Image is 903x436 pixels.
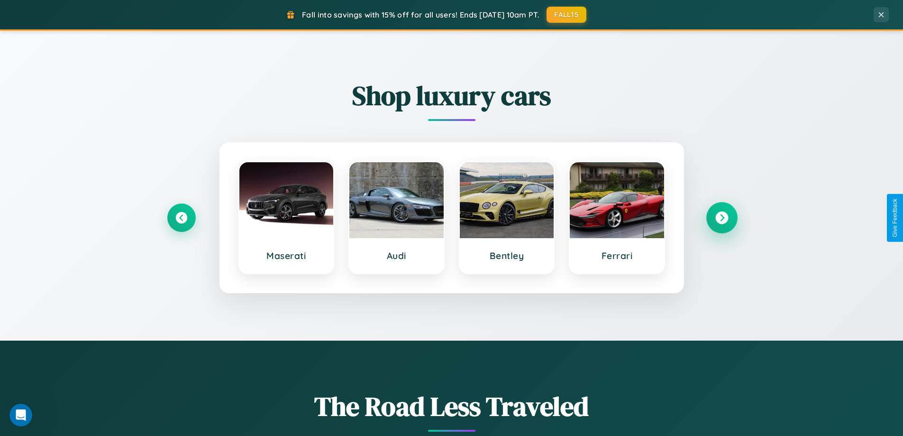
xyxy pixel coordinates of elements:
h3: Ferrari [579,250,655,261]
h2: Shop luxury cars [167,77,736,114]
h3: Audi [359,250,434,261]
h3: Bentley [469,250,545,261]
div: Give Feedback [892,199,898,237]
h3: Maserati [249,250,324,261]
iframe: Intercom live chat [9,404,32,427]
h1: The Road Less Traveled [167,388,736,425]
button: FALL15 [547,7,586,23]
span: Fall into savings with 15% off for all users! Ends [DATE] 10am PT. [302,10,539,19]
